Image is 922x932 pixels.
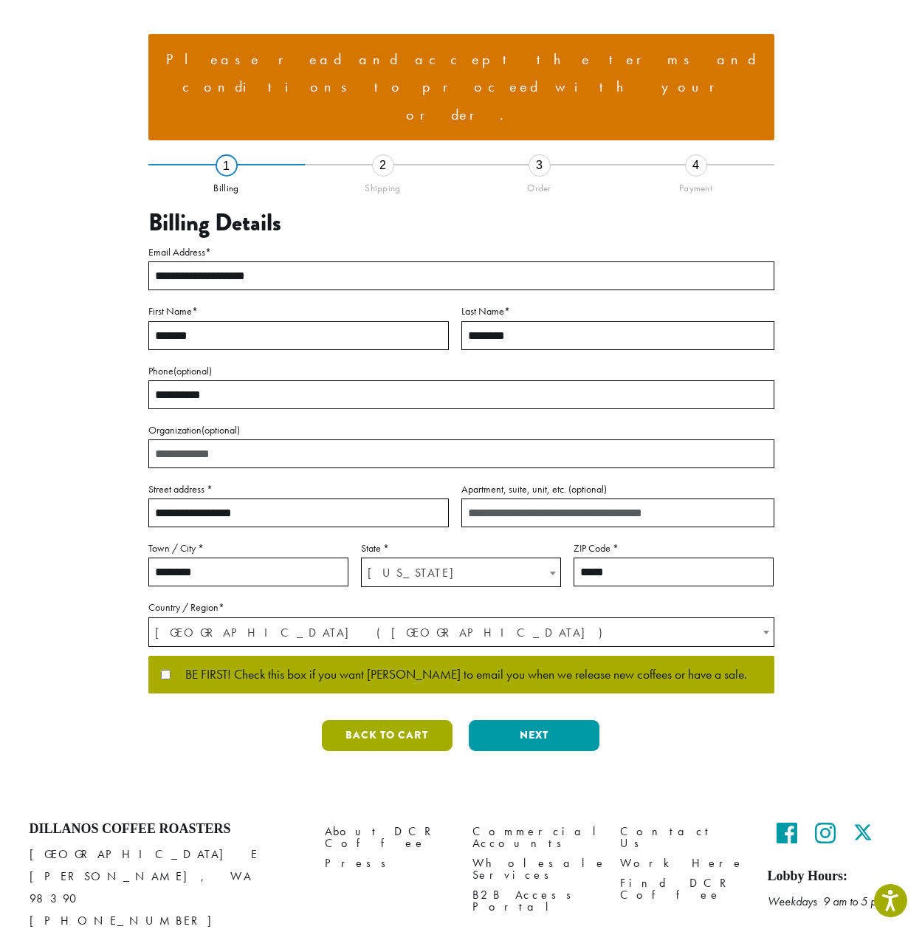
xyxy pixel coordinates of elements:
[768,894,884,909] em: Weekdays 9 am to 5 pm
[305,177,461,194] div: Shipping
[149,618,774,647] span: United States (US)
[472,885,598,916] a: B2B Access Portal
[30,821,303,837] h4: Dillanos Coffee Roasters
[620,821,746,853] a: Contact Us
[322,720,453,751] button: Back to cart
[148,539,348,558] label: Town / City
[768,868,893,885] h5: Lobby Hours:
[325,821,450,853] a: About DCR Coffee
[160,46,763,129] li: Please read and accept the terms and conditions to proceed with your order.
[685,154,707,177] div: 4
[361,539,561,558] label: State
[574,539,774,558] label: ZIP Code
[148,480,449,498] label: Street address
[472,821,598,853] a: Commercial Accounts
[148,177,305,194] div: Billing
[148,209,774,237] h3: Billing Details
[325,853,450,873] a: Press
[469,720,599,751] button: Next
[461,177,618,194] div: Order
[472,853,598,885] a: Wholesale Services
[148,302,449,321] label: First Name
[372,154,394,177] div: 2
[461,302,774,321] label: Last Name
[461,480,774,498] label: Apartment, suite, unit, etc.
[618,177,774,194] div: Payment
[148,617,774,647] span: Country / Region
[161,670,171,679] input: BE FIRST! Check this box if you want [PERSON_NAME] to email you when we release new coffees or ha...
[173,364,212,377] span: (optional)
[171,668,747,682] span: BE FIRST! Check this box if you want [PERSON_NAME] to email you when we release new coffees or ha...
[202,423,240,436] span: (optional)
[361,558,561,587] span: State
[529,154,551,177] div: 3
[568,482,607,496] span: (optional)
[620,853,746,873] a: Work Here
[148,243,774,261] label: Email Address
[216,154,238,177] div: 1
[148,421,774,439] label: Organization
[620,873,746,905] a: Find DCR Coffee
[30,843,303,932] p: [GEOGRAPHIC_DATA] E [PERSON_NAME], WA 98390 [PHONE_NUMBER]
[362,558,560,587] span: California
